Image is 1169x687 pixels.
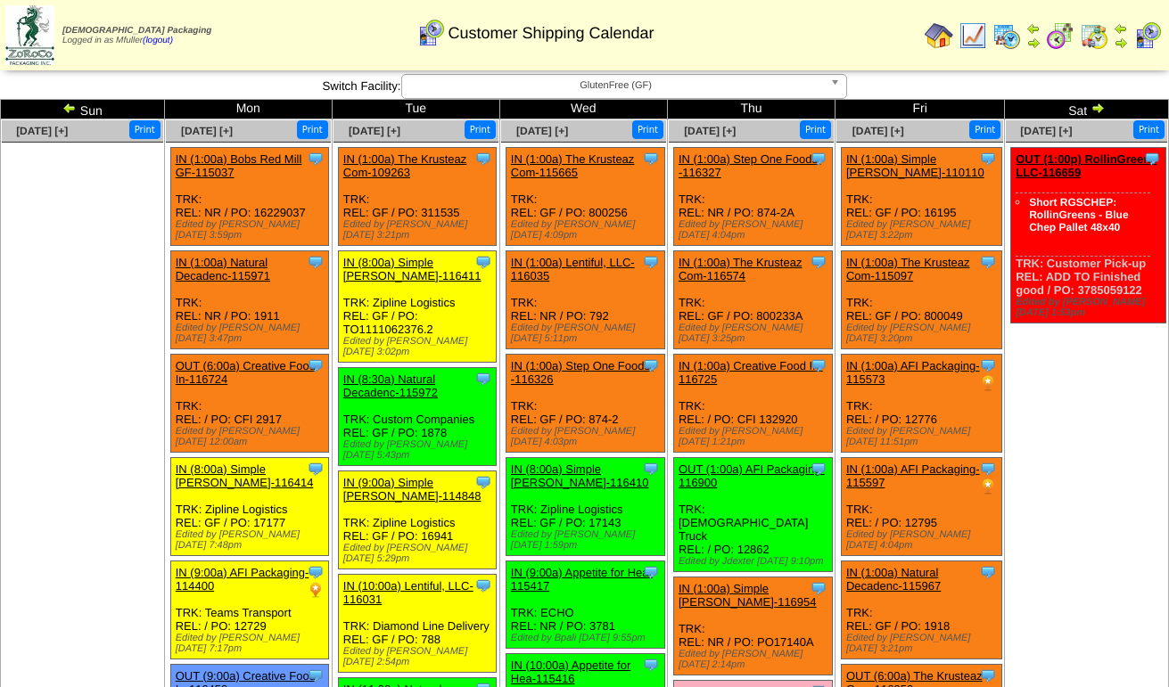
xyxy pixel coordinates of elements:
[841,355,1001,453] div: TRK: REL: / PO: 12776
[1016,152,1157,179] a: OUT (1:00p) RollinGreens LLC-116659
[343,256,482,282] a: IN (8:00a) Simple [PERSON_NAME]-116411
[338,368,497,466] div: TRK: Custom Companies REL: GF / PO: 1878
[511,529,664,551] div: Edited by [PERSON_NAME] [DATE] 1:59pm
[846,152,984,179] a: IN (1:00a) Simple [PERSON_NAME]-110110
[1029,196,1128,233] a: Short RGSCHEP: RollinGreens - Blue Chep Pallet 48x40
[511,152,635,179] a: IN (1:00a) The Krusteaz Com-115665
[343,476,482,503] a: IN (9:00a) Simple [PERSON_NAME]-114848
[679,359,823,386] a: IN (1:00a) Creative Food In-116725
[679,219,832,241] div: Edited by [PERSON_NAME] [DATE] 4:04pm
[846,426,1001,447] div: Edited by [PERSON_NAME] [DATE] 11:51pm
[343,152,467,179] a: IN (1:00a) The Krusteaz Com-109263
[297,120,328,139] button: Print
[979,563,997,581] img: Tooltip
[343,439,497,461] div: Edited by [PERSON_NAME] [DATE] 5:43pm
[343,336,497,357] div: Edited by [PERSON_NAME] [DATE] 3:02pm
[959,21,987,50] img: line_graph.gif
[129,120,161,139] button: Print
[841,561,1001,659] div: TRK: REL: GF / PO: 1918
[852,125,904,137] a: [DATE] [+]
[349,125,400,137] span: [DATE] [+]
[642,253,660,271] img: Tooltip
[642,656,660,674] img: Tooltip
[516,125,568,137] a: [DATE] [+]
[307,460,325,478] img: Tooltip
[673,355,832,453] div: TRK: REL: / PO: CFI 132920
[338,251,497,363] div: TRK: Zipline Logistics REL: GF / PO: TO1111062376.2
[810,150,827,168] img: Tooltip
[679,256,803,282] a: IN (1:00a) The Krusteaz Com-116574
[810,460,827,478] img: Tooltip
[506,355,664,453] div: TRK: REL: GF / PO: 874-2
[1011,148,1166,323] div: TRK: Customer Pick-up REL: ADD TO Finished good / PO: 3785059122
[307,356,325,374] img: Tooltip
[1114,36,1128,50] img: arrowright.gif
[1133,21,1162,50] img: calendarcustomer.gif
[176,256,270,282] a: IN (1:00a) Natural Decadenc-115971
[684,125,736,137] a: [DATE] [+]
[511,256,635,282] a: IN (1:00a) Lentiful, LLC-116035
[332,100,499,119] td: Tue
[846,529,1001,551] div: Edited by [PERSON_NAME] [DATE] 4:04pm
[679,323,832,344] div: Edited by [PERSON_NAME] [DATE] 3:25pm
[846,323,1001,344] div: Edited by [PERSON_NAME] [DATE] 3:20pm
[810,579,827,597] img: Tooltip
[979,374,997,392] img: PO
[338,471,497,569] div: TRK: Zipline Logistics REL: GF / PO: 16941
[474,370,492,388] img: Tooltip
[448,24,654,43] span: Customer Shipping Calendar
[181,125,233,137] span: [DATE] [+]
[1046,21,1074,50] img: calendarblend.gif
[632,120,663,139] button: Print
[506,561,664,649] div: TRK: ECHO REL: NR / PO: 3781
[846,462,980,489] a: IN (1:00a) AFI Packaging-115597
[841,251,1001,349] div: TRK: REL: GF / PO: 800049
[338,575,497,673] div: TRK: Diamond Line Delivery REL: GF / PO: 788
[343,219,497,241] div: Edited by [PERSON_NAME] [DATE] 3:21pm
[810,356,827,374] img: Tooltip
[979,478,997,495] img: PO
[143,36,173,45] a: (logout)
[62,26,211,45] span: Logged in as Mfuller
[307,563,325,581] img: Tooltip
[506,458,664,556] div: TRK: Zipline Logistics REL: GF / PO: 17143
[841,148,1001,246] div: TRK: REL: GF / PO: 16195
[170,458,329,556] div: TRK: Zipline Logistics REL: GF / PO: 17177
[62,101,77,115] img: arrowleft.gif
[979,460,997,478] img: Tooltip
[1,100,165,119] td: Sun
[1005,100,1169,119] td: Sat
[176,633,329,654] div: Edited by [PERSON_NAME] [DATE] 7:17pm
[1091,101,1105,115] img: arrowright.gif
[307,253,325,271] img: Tooltip
[846,566,941,593] a: IN (1:00a) Natural Decadenc-115967
[170,355,329,453] div: TRK: REL: / PO: CFI 2917
[846,219,1001,241] div: Edited by [PERSON_NAME] [DATE] 3:22pm
[343,579,473,606] a: IN (10:00a) Lentiful, LLC-116031
[1114,21,1128,36] img: arrowleft.gif
[511,359,654,386] a: IN (1:00a) Step One Foods, -116326
[62,26,211,36] span: [DEMOGRAPHIC_DATA] Packaging
[307,150,325,168] img: Tooltip
[176,426,329,447] div: Edited by [PERSON_NAME] [DATE] 12:00am
[1133,120,1165,139] button: Print
[679,462,825,489] a: OUT (1:00a) AFI Packaging-116900
[16,125,68,137] a: [DATE] [+]
[170,148,329,246] div: TRK: REL: NR / PO: 16229037
[846,256,970,282] a: IN (1:00a) The Krusteaz Com-115097
[176,529,329,551] div: Edited by [PERSON_NAME] [DATE] 7:48pm
[979,667,997,684] img: Tooltip
[474,577,492,594] img: Tooltip
[176,219,329,241] div: Edited by [PERSON_NAME] [DATE] 3:59pm
[925,21,953,50] img: home.gif
[846,633,1001,654] div: Edited by [PERSON_NAME] [DATE] 3:21pm
[343,372,438,399] a: IN (8:30a) Natural Decadenc-115972
[474,150,492,168] img: Tooltip
[176,566,309,593] a: IN (9:00a) AFI Packaging-114400
[800,120,831,139] button: Print
[409,75,823,96] span: GlutenFree (GF)
[1020,125,1072,137] a: [DATE] [+]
